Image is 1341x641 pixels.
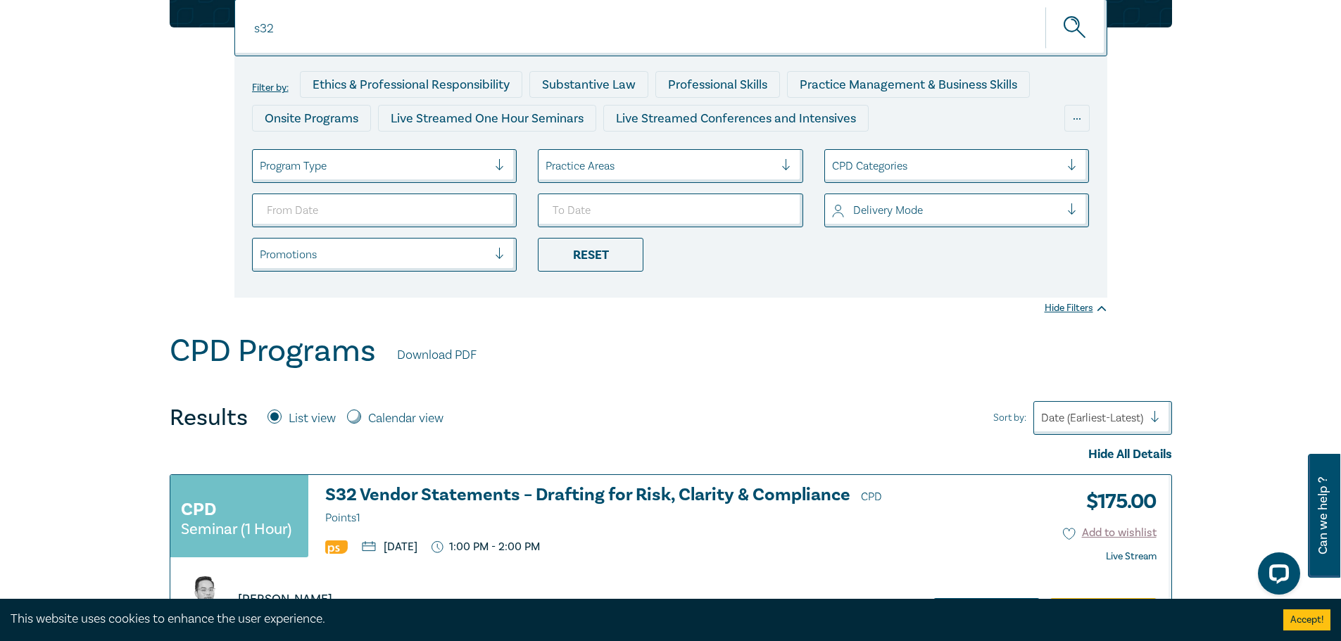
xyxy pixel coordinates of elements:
[529,71,648,98] div: Substantive Law
[1247,547,1306,606] iframe: LiveChat chat widget
[289,410,336,428] label: List view
[1045,301,1107,315] div: Hide Filters
[260,247,263,262] input: select
[812,139,942,165] div: National Programs
[325,485,904,528] h3: S32 Vendor Statements – Drafting for Risk, Clarity & Compliance
[432,540,541,554] p: 1:00 PM - 2:00 PM
[603,105,869,132] div: Live Streamed Conferences and Intensives
[260,158,263,174] input: select
[325,485,904,528] a: S32 Vendor Statements – Drafting for Risk, Clarity & Compliance CPD Points1
[1064,105,1090,132] div: ...
[651,139,805,165] div: 10 CPD Point Packages
[538,238,643,272] div: Reset
[1316,462,1330,569] span: Can we help ?
[787,71,1030,98] div: Practice Management & Business Skills
[832,203,835,218] input: select
[655,71,780,98] div: Professional Skills
[11,610,1262,628] div: This website uses cookies to enhance the user experience.
[538,193,803,227] input: To Date
[252,105,371,132] div: Onsite Programs
[300,71,522,98] div: Ethics & Professional Responsibility
[1076,485,1157,518] h3: $ 175.00
[362,541,417,552] p: [DATE]
[378,105,596,132] div: Live Streamed One Hour Seminars
[252,193,517,227] input: From Date
[252,139,475,165] div: Live Streamed Practical Workshops
[993,410,1026,426] span: Sort by:
[325,540,348,554] img: Professional Skills
[252,82,289,94] label: Filter by:
[832,158,835,174] input: select
[170,445,1172,464] div: Hide All Details
[182,576,229,623] img: https://s3.ap-southeast-2.amazonaws.com/leo-cussen-store-production-content/Contacts/Bao%20Ngo/Ba...
[1283,609,1330,630] button: Accept cookies
[397,346,477,364] a: Download PDF
[181,497,216,522] h3: CPD
[1063,525,1157,541] button: Add to wishlist
[1106,550,1157,563] strong: Live Stream
[1041,410,1044,426] input: Sort by
[546,158,548,174] input: select
[482,139,644,165] div: Pre-Recorded Webcasts
[368,410,443,428] label: Calendar view
[170,404,248,432] h4: Results
[238,590,332,609] p: [PERSON_NAME]
[181,522,291,536] small: Seminar (1 Hour)
[170,333,376,369] h1: CPD Programs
